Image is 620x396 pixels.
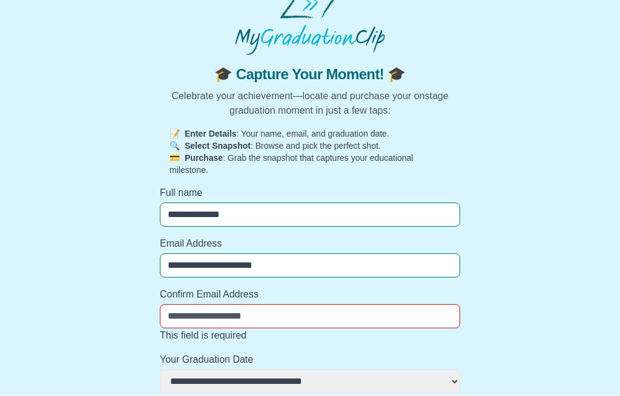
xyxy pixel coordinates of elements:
p: : Your name, email, and graduation date. [170,128,450,140]
label: Your Graduation Date [160,353,460,368]
p: : Browse and pick the perfect shot. [170,140,450,152]
label: Confirm Email Address [160,288,460,302]
label: Email Address [160,237,460,252]
span: 🎓 Capture Your Moment! 🎓 [170,65,450,85]
label: Full name [160,186,460,201]
span: This field is required [160,331,246,341]
p: Celebrate your achievement—locate and purchase your onstage graduation moment in just a few taps: [170,89,450,118]
span: 🔍 [170,141,180,151]
p: : Grab the snapshot that captures your educational milestone. [170,152,450,177]
strong: Enter Details [185,129,237,139]
span: 💳 [170,154,180,163]
strong: Select Snapshot [185,141,251,151]
span: 📝 [170,129,180,139]
strong: Purchase [185,154,223,163]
